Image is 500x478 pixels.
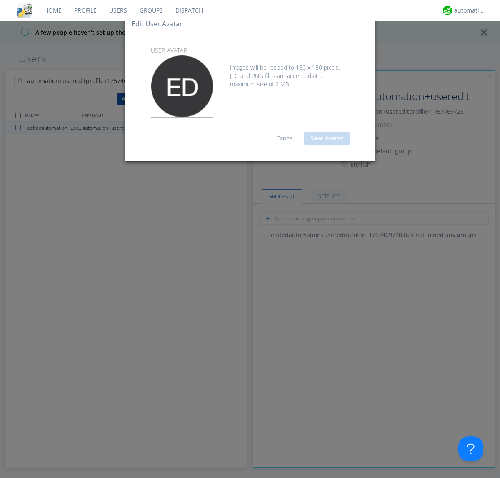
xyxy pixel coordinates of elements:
img: d2d01cd9b4174d08988066c6d424eccd [443,6,452,15]
img: cddb5a64eb264b2086981ab96f4c1ba7 [17,3,32,18]
img: 373638.png [151,55,213,117]
a: Cancel [276,134,294,142]
button: Save Avatar [304,132,350,145]
h4: Edit user Avatar [132,19,182,29]
p: user Avatar [145,46,356,55]
div: automation+atlas [454,6,485,15]
div: Images will be resized to 150 x 150 pixels. JPG and PNG files are accepted at a maximum size of 2... [151,55,350,88]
